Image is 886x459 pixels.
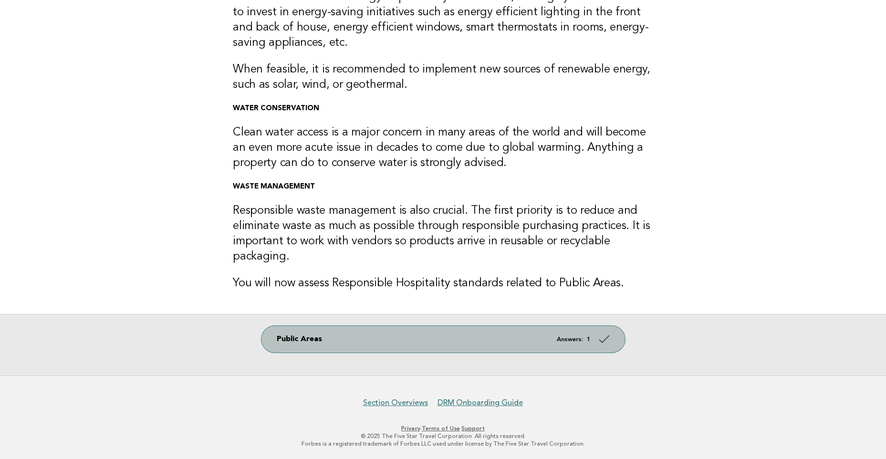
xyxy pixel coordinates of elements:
a: Public Areas Answers: 1 [261,326,625,353]
a: Terms of Use [422,425,460,432]
a: Support [461,425,485,432]
em: Answers: [557,336,583,343]
h3: Clean water access is a major concern in many areas of the world and will become an even more acu... [233,125,653,171]
h3: When feasible, it is recommended to implement new sources of renewable energy, such as solar, win... [233,62,653,93]
strong: 1 [587,336,591,343]
p: · · [151,425,735,432]
a: Section Overviews [363,398,428,407]
p: Forbes is a registered trademark of Forbes LLC used under license by The Five Star Travel Corpora... [151,440,735,448]
h3: Responsible waste management is also crucial. The first priority is to reduce and eliminate waste... [233,203,653,264]
p: © 2025 The Five Star Travel Corporation. All rights reserved. [151,432,735,440]
strong: WATER CONSERVATION [233,105,319,112]
a: DRM Onboarding Guide [438,398,523,407]
h3: You will now assess Responsible Hospitality standards related to Public Areas. [233,276,653,291]
strong: WASTE MANAGEMENT [233,183,315,190]
a: Privacy [401,425,420,432]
